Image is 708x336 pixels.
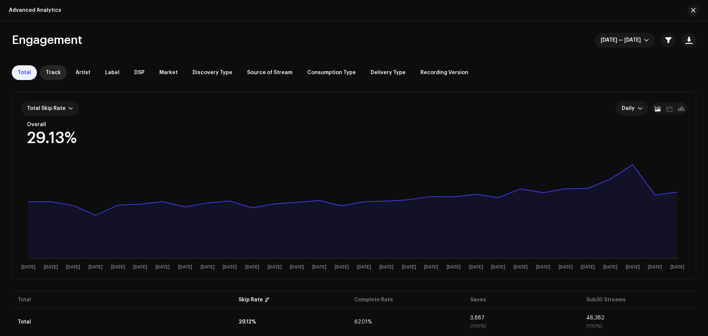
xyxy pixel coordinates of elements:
text: [DATE] [379,265,393,270]
text: [DATE] [491,265,505,270]
text: [DATE] [111,265,125,270]
div: (100%) [586,323,690,329]
span: DSP [134,70,145,76]
text: [DATE] [670,265,684,270]
text: [DATE] [245,265,259,270]
div: 29.12% [239,319,343,325]
text: [DATE] [648,265,662,270]
text: [DATE] [133,265,147,270]
text: [DATE] [424,265,438,270]
text: [DATE] [559,265,573,270]
span: Discovery Type [192,70,232,76]
span: Source of Stream [247,70,292,76]
text: [DATE] [178,265,192,270]
text: [DATE] [536,265,550,270]
span: Sep 1 — Sep 30 [601,33,644,48]
div: 62.01% [354,319,458,325]
text: [DATE] [201,265,215,270]
text: [DATE] [268,265,282,270]
div: dropdown trigger [638,101,643,116]
text: [DATE] [223,265,237,270]
div: 3,887 [470,315,574,321]
span: Consumption Type [307,70,356,76]
text: [DATE] [290,265,304,270]
text: [DATE] [469,265,483,270]
text: [DATE] [402,265,416,270]
text: [DATE] [335,265,349,270]
div: (100%) [470,323,574,329]
span: Market [159,70,178,76]
span: Recording Version [420,70,468,76]
text: [DATE] [357,265,371,270]
text: [DATE] [312,265,326,270]
text: [DATE] [447,265,461,270]
span: Delivery Type [371,70,406,76]
div: dropdown trigger [644,33,649,48]
text: [DATE] [156,265,170,270]
div: 48,382 [586,315,690,321]
text: [DATE] [603,265,617,270]
text: [DATE] [514,265,528,270]
text: [DATE] [581,265,595,270]
span: Daily [622,101,638,116]
text: [DATE] [626,265,640,270]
